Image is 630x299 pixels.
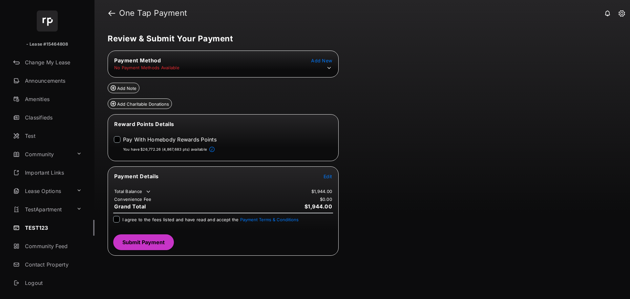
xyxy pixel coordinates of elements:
a: TestApartment [10,202,74,217]
button: Submit Payment [113,234,174,250]
button: Edit [324,173,332,180]
td: Convenience Fee [114,196,152,202]
a: Logout [10,275,94,291]
a: Amenities [10,91,94,107]
a: TEST123 [10,220,94,236]
span: $1,944.00 [304,203,332,210]
span: Grand Total [114,203,146,210]
p: - Lease #15464808 [26,41,68,48]
span: Payment Method [114,57,161,64]
label: Pay With Homebody Rewards Points [123,136,217,143]
td: $0.00 [320,196,332,202]
td: No Payment Methods Available [114,65,180,71]
a: Test [10,128,94,144]
a: Classifieds [10,110,94,125]
a: Announcements [10,73,94,89]
td: $1,944.00 [311,188,332,194]
span: Add New [311,58,332,63]
button: Add Charitable Donations [108,98,172,109]
button: I agree to the fees listed and have read and accept the [240,217,299,222]
strong: One Tap Payment [119,9,187,17]
button: Add New [311,57,332,64]
img: svg+xml;base64,PHN2ZyB4bWxucz0iaHR0cDovL3d3dy53My5vcmcvMjAwMC9zdmciIHdpZHRoPSI2NCIgaGVpZ2h0PSI2NC... [37,11,58,32]
td: Total Balance [114,188,152,195]
a: Lease Options [10,183,74,199]
button: Add Note [108,83,139,93]
span: Payment Details [114,173,159,180]
a: Change My Lease [10,54,94,70]
a: Important Links [10,165,84,181]
p: You have $26,772.26 (4,867,683 pts) available [123,147,207,152]
a: Community Feed [10,238,94,254]
span: I agree to the fees listed and have read and accept the [122,217,299,222]
a: Contact Property [10,257,94,272]
h5: Review & Submit Your Payment [108,35,612,43]
span: Reward Points Details [114,121,174,127]
a: Community [10,146,74,162]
